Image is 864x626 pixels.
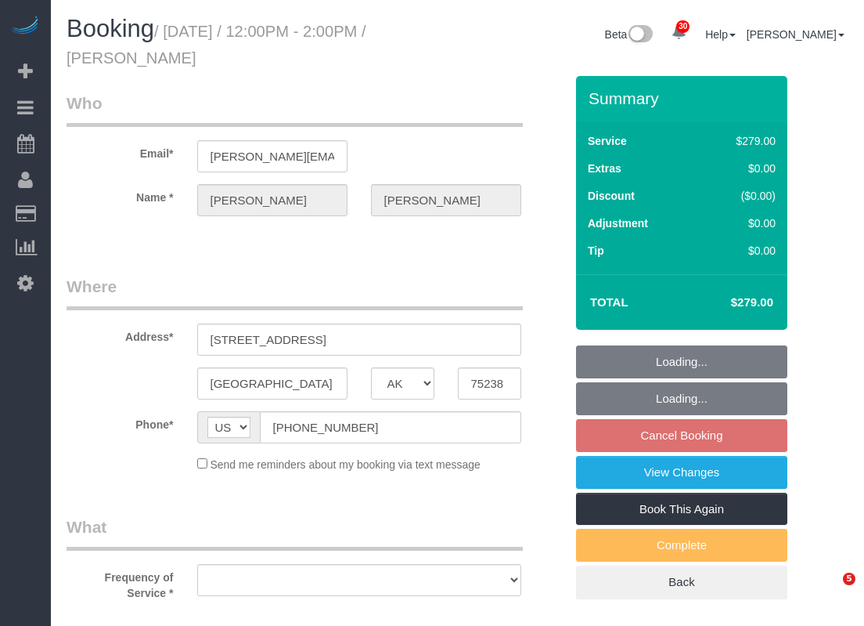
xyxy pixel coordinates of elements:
[590,295,628,309] strong: Total
[458,367,521,400] input: Zip Code*
[55,184,185,205] label: Name *
[811,573,848,610] iframe: Intercom live chat
[747,28,844,41] a: [PERSON_NAME]
[576,493,787,526] a: Book This Again
[67,23,366,67] small: / [DATE] / 12:00PM - 2:00PM / [PERSON_NAME]
[703,161,776,176] div: $0.00
[576,456,787,489] a: View Changes
[703,215,776,231] div: $0.00
[197,140,347,172] input: Email*
[588,133,627,149] label: Service
[588,243,604,259] label: Tip
[703,188,776,204] div: ($0.00)
[588,161,621,176] label: Extras
[55,564,185,601] label: Frequency of Service *
[605,28,653,41] a: Beta
[703,243,776,259] div: $0.00
[197,367,347,400] input: City*
[210,458,481,471] span: Send me reminders about my booking via text message
[627,25,653,45] img: New interface
[67,516,523,551] legend: What
[55,411,185,432] label: Phone*
[703,133,776,149] div: $279.00
[371,184,521,216] input: Last Name*
[55,140,185,161] label: Email*
[576,566,787,599] a: Back
[684,296,773,309] h4: $279.00
[260,411,521,443] input: Phone*
[9,16,41,38] img: Automaid Logo
[67,15,154,42] span: Booking
[588,215,648,231] label: Adjustment
[197,184,347,216] input: First Name*
[705,28,736,41] a: Help
[843,573,855,585] span: 5
[664,16,694,50] a: 30
[67,275,523,310] legend: Where
[67,92,523,127] legend: Who
[588,188,635,204] label: Discount
[676,20,689,33] span: 30
[589,89,779,107] h3: Summary
[55,324,185,345] label: Address*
